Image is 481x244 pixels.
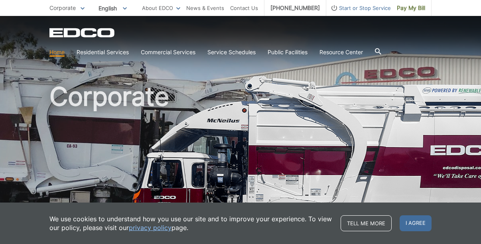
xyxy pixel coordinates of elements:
[319,48,363,57] a: Resource Center
[49,4,76,11] span: Corporate
[77,48,129,57] a: Residential Services
[129,223,172,232] a: privacy policy
[142,4,180,12] a: About EDCO
[49,28,116,37] a: EDCD logo. Return to the homepage.
[400,215,432,231] span: I agree
[341,215,392,231] a: Tell me more
[93,2,133,15] span: English
[141,48,195,57] a: Commercial Services
[230,4,258,12] a: Contact Us
[49,48,65,57] a: Home
[268,48,308,57] a: Public Facilities
[207,48,256,57] a: Service Schedules
[49,214,333,232] p: We use cookies to understand how you use our site and to improve your experience. To view our pol...
[397,4,425,12] span: Pay My Bill
[186,4,224,12] a: News & Events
